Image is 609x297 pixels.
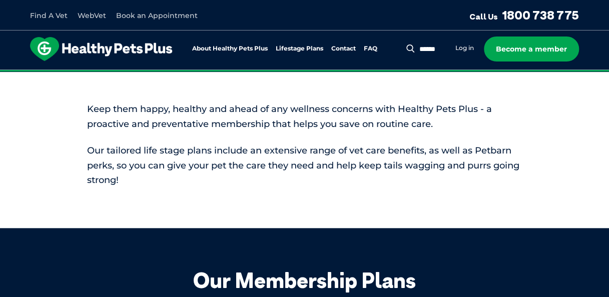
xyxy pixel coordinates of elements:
[469,7,579,22] a: Call Us1800 738 775
[78,11,106,20] a: WebVet
[87,103,492,129] span: Keep them happy, healthy and ahead of any wellness concerns with Healthy Pets Plus - a proactive ...
[30,11,68,20] a: Find A Vet
[404,43,417,53] button: Search
[364,45,377,52] a: FAQ
[192,45,268,52] a: About Healthy Pets Plus
[87,145,519,186] span: Our tailored life stage plans include an extensive range of vet care benefits, as well as Petbarn...
[455,44,474,52] a: Log in
[55,268,555,293] div: Our Membership Plans
[469,11,498,21] span: Call Us
[116,11,198,20] a: Book an Appointment
[331,45,356,52] a: Contact
[30,37,172,61] img: hpp-logo
[118,70,491,79] span: Proactive, preventative wellness program designed to keep your pet healthier and happier for longer
[484,36,579,61] a: Become a member
[276,45,323,52] a: Lifestage Plans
